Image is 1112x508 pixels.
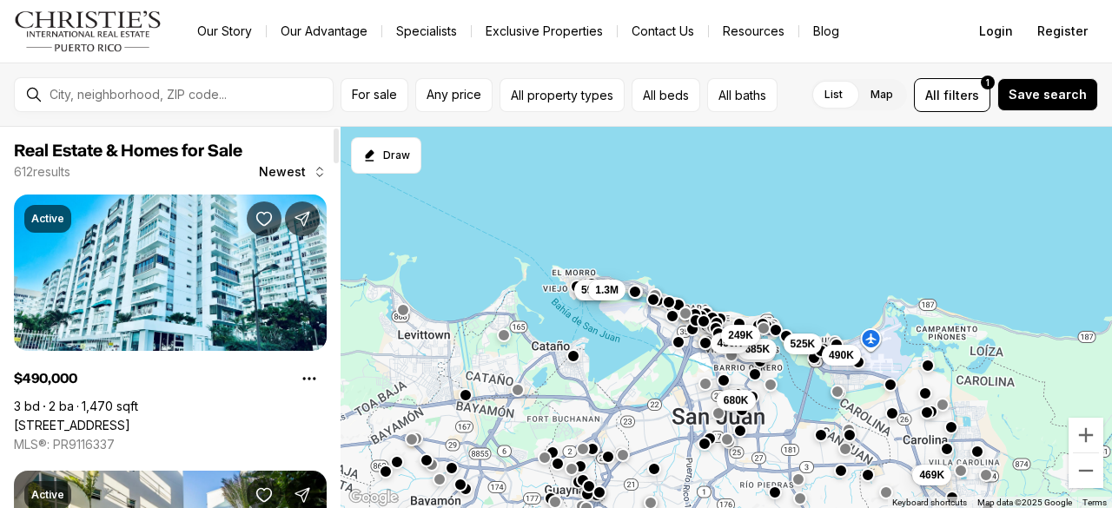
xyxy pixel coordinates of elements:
[14,10,162,52] img: logo
[292,361,327,396] button: Property options
[427,88,481,102] span: Any price
[259,165,306,179] span: Newest
[829,348,854,362] span: 490K
[267,19,381,43] a: Our Advantage
[979,24,1013,38] span: Login
[415,78,493,112] button: Any price
[718,336,743,350] span: 450K
[352,88,397,102] span: For sale
[31,212,64,226] p: Active
[574,280,613,300] button: 595K
[1027,14,1098,49] button: Register
[588,280,625,300] button: 1.3M
[857,79,907,110] label: Map
[914,78,990,112] button: Allfilters1
[581,283,606,297] span: 595K
[632,78,700,112] button: All beds
[791,337,816,351] span: 525K
[14,418,130,433] a: 6400 ISLA VERDE AV #12 B, CAROLINA PR, 00979
[14,142,242,160] span: Real Estate & Homes for Sale
[997,78,1098,111] button: Save search
[14,165,70,179] p: 612 results
[247,201,281,236] button: Save Property: 6400 ISLA VERDE AV #12 B
[472,19,617,43] a: Exclusive Properties
[341,78,408,112] button: For sale
[969,14,1023,49] button: Login
[811,79,857,110] label: List
[285,201,320,236] button: Share Property
[595,283,619,297] span: 1.3M
[784,333,823,354] button: 525K
[724,393,749,407] span: 680K
[382,19,471,43] a: Specialists
[799,19,853,43] a: Blog
[183,19,266,43] a: Our Story
[248,155,337,189] button: Newest
[728,328,753,342] span: 249K
[618,19,708,43] button: Contact Us
[709,19,798,43] a: Resources
[822,345,861,366] button: 490K
[925,86,940,104] span: All
[711,333,750,353] button: 450K
[738,339,777,360] button: 685K
[707,78,778,112] button: All baths
[745,342,770,356] span: 685K
[1009,88,1087,102] span: Save search
[721,325,760,346] button: 249K
[1037,24,1088,38] span: Register
[31,488,64,502] p: Active
[500,78,625,112] button: All property types
[717,390,756,411] button: 680K
[943,86,979,104] span: filters
[351,137,421,174] button: Start drawing
[986,76,990,89] span: 1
